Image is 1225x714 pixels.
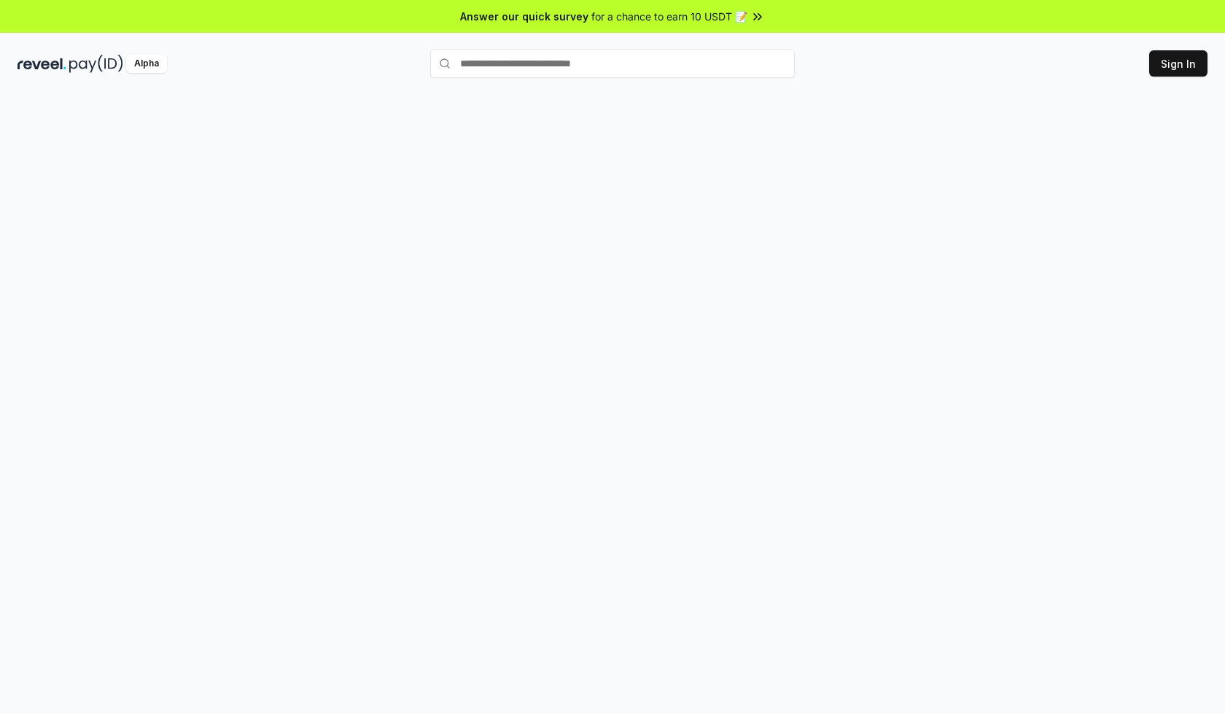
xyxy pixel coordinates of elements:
[126,55,167,73] div: Alpha
[591,9,747,24] span: for a chance to earn 10 USDT 📝
[1149,50,1207,77] button: Sign In
[17,55,66,73] img: reveel_dark
[460,9,588,24] span: Answer our quick survey
[69,55,123,73] img: pay_id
